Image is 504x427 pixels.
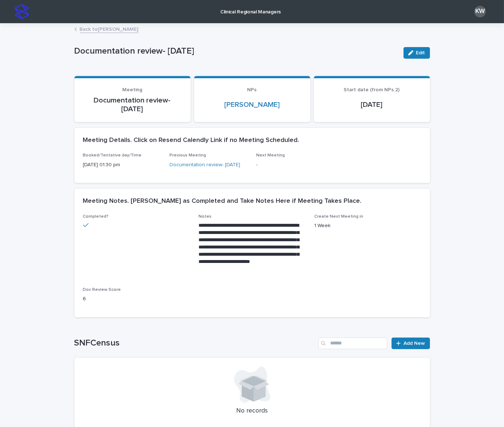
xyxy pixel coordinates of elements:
[416,50,425,55] span: Edit
[83,96,182,113] p: Documentation review- [DATE]
[83,161,161,169] p: [DATE] 01:30 pm
[83,137,299,145] h2: Meeting Details. Click on Resend Calendly Link if no Meeting Scheduled.
[80,25,139,33] a: Back to[PERSON_NAME]
[122,87,142,92] span: Meeting
[170,161,241,169] a: Documentation review- [DATE]
[170,153,206,158] span: Previous Meeting
[83,407,421,415] p: No records
[247,87,257,92] span: NPs
[392,338,430,349] a: Add New
[257,153,285,158] span: Next Meeting
[74,46,398,56] p: Documentation review- [DATE]
[314,222,421,230] p: 1 Week
[15,4,29,19] img: stacker-logo-s-only.png
[83,197,362,205] h2: Meeting Notes. [PERSON_NAME] as Completed and Take Notes Here if Meeting Takes Place.
[257,161,335,169] p: -
[323,100,421,109] p: [DATE]
[198,214,212,219] span: Notes
[74,338,316,348] h1: SNFCensus
[403,47,430,59] button: Edit
[318,338,387,349] input: Search
[224,100,280,109] a: [PERSON_NAME]
[83,288,121,292] span: Doc Review Score
[404,341,425,346] span: Add New
[344,87,400,92] span: Start date (from NPs 2)
[83,214,109,219] span: Completed?
[83,153,142,158] span: Booked/Tentative day/Time
[314,214,363,219] span: Create Next Meeting in
[83,295,190,303] p: 6
[474,6,486,17] div: KW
